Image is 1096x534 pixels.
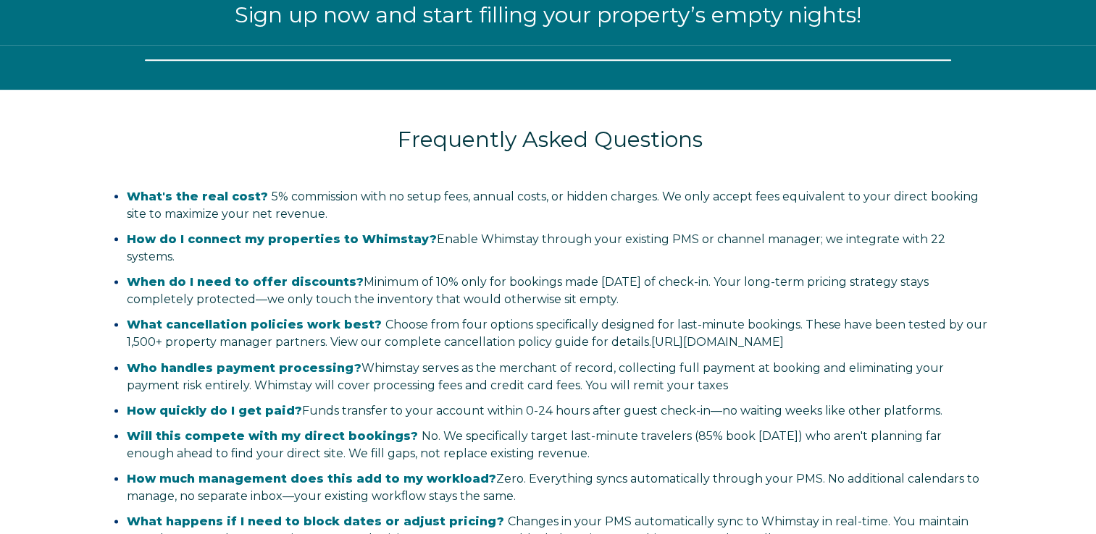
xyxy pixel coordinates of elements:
[127,514,504,528] span: What happens if I need to block dates or adjust pricing?
[127,404,942,418] span: Funds transfer to your account within 0-24 hours after guest check-in—no waiting weeks like other...
[127,190,268,203] span: What's the real cost?
[127,429,418,443] span: Will this compete with my direct bookings?
[235,1,861,28] span: Sign up now and start filling your property’s empty nights!
[127,361,944,392] span: Whimstay serves as the merchant of record, collecting full payment at booking and eliminating you...
[127,275,929,306] span: only for bookings made [DATE] of check-in. Your long-term pricing strategy stays completely prote...
[127,232,437,246] strong: How do I connect my properties to Whimstay?
[127,429,942,460] span: No. We specifically target last-minute travelers (85% book [DATE]) who aren't planning far enough...
[127,318,987,349] span: Choose from four options specifically designed for last-minute bookings. These have been tested b...
[127,190,979,221] span: 5% commission with no setup fees, annual costs, or hidden charges. We only accept fees equivalent...
[127,404,302,418] strong: How quickly do I get paid?
[127,232,945,263] span: Enable Whimstay through your existing PMS or channel manager; we integrate with 22 systems.
[398,126,703,153] span: Frequently Asked Questions
[364,275,459,289] span: Minimum of 10%
[127,275,364,289] strong: When do I need to offer discounts?
[127,472,496,486] strong: How much management does this add to my workload?
[127,361,361,375] strong: Who handles payment processing?
[127,318,382,331] span: What cancellation policies work best?
[127,472,979,503] span: Zero. Everything syncs automatically through your PMS. No additional calendars to manage, no sepa...
[651,335,784,349] a: Vínculo https://salespage.whimstay.com/cancellation-policy-options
